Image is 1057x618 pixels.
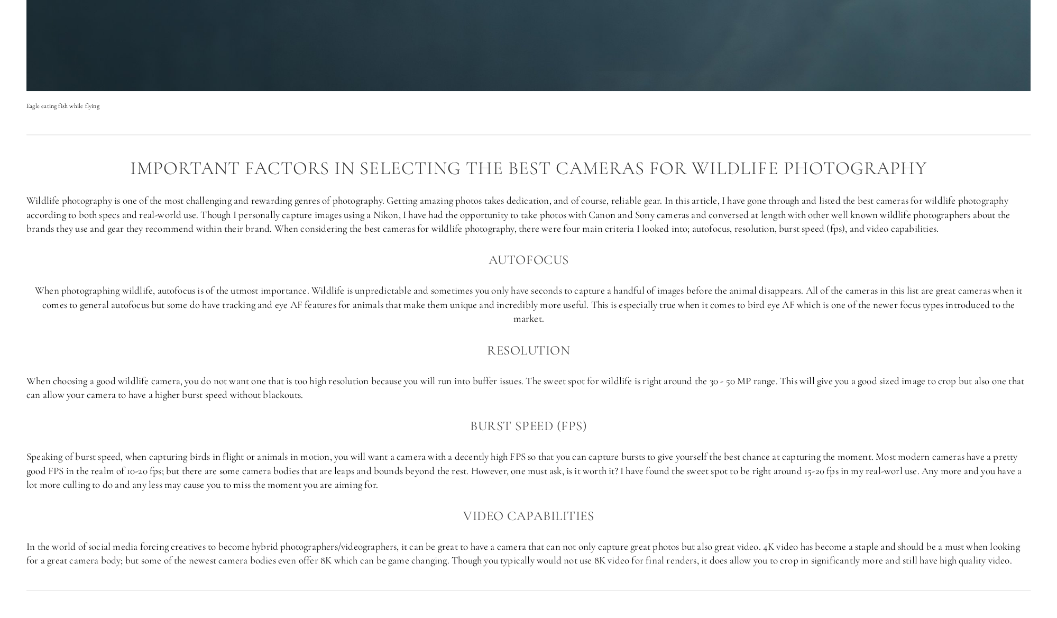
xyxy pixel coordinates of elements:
[26,284,1031,326] p: When photographing wildlife, autofocus is of the utmost importance. Wildlife is unpredictable and...
[26,101,1031,111] p: Eagle eating fish while flying
[26,249,1031,270] h3: Autofocus
[26,339,1031,360] h3: Resolution
[26,374,1031,402] p: When choosing a good wildlife camera, you do not want one that is too high resolution because you...
[26,449,1031,492] p: Speaking of burst speed, when capturing birds in flight or animals in motion, you will want a cam...
[26,415,1031,436] h3: Burst Speed (FPS)
[26,505,1031,526] h3: Video capabilities
[26,158,1031,179] h2: Important factors in selecting the best cameras for Wildlife photography
[26,194,1031,236] p: Wildlife photography is one of the most challenging and rewarding genres of photography. Getting ...
[26,539,1031,567] p: In the world of social media forcing creatives to become hybrid photographers/videographers, it c...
